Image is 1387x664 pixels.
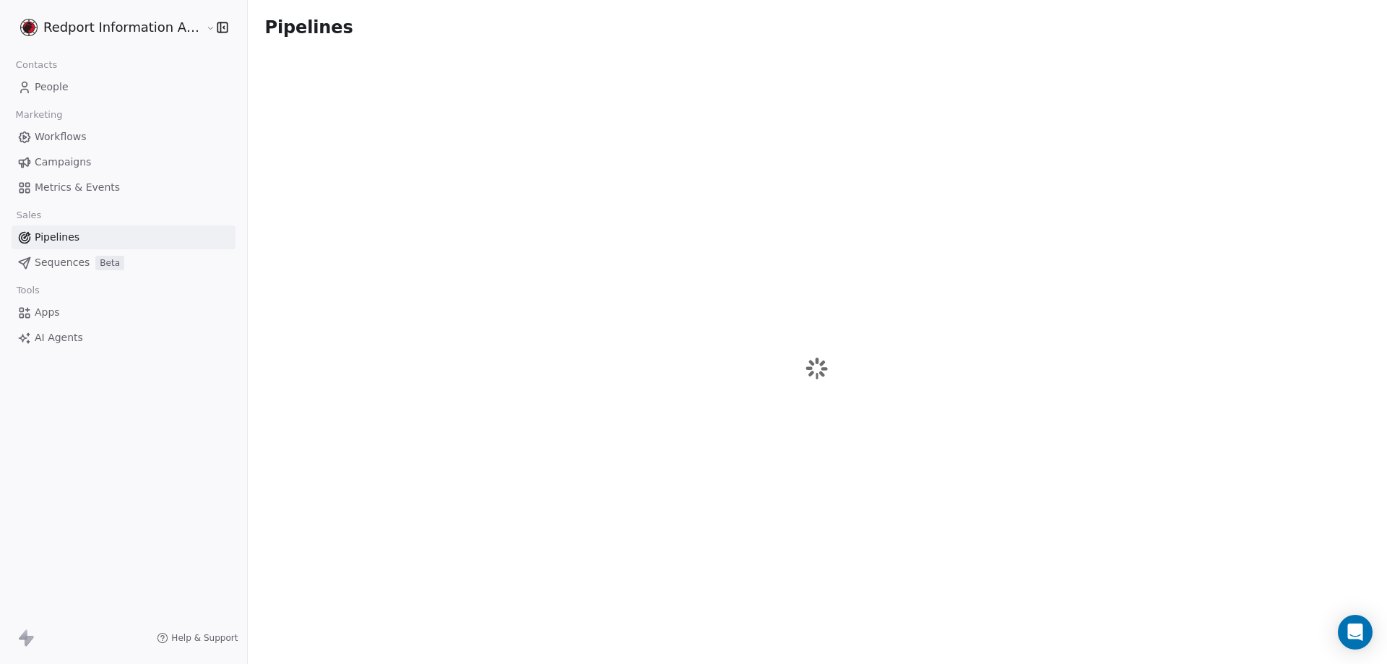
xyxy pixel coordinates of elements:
[10,204,48,226] span: Sales
[35,255,90,270] span: Sequences
[12,125,236,149] a: Workflows
[35,230,79,245] span: Pipelines
[12,176,236,199] a: Metrics & Events
[35,305,60,320] span: Apps
[17,15,196,40] button: Redport Information Assurance
[35,155,91,170] span: Campaigns
[12,301,236,324] a: Apps
[12,251,236,275] a: SequencesBeta
[12,225,236,249] a: Pipelines
[12,150,236,174] a: Campaigns
[35,129,87,145] span: Workflows
[35,180,120,195] span: Metrics & Events
[35,330,83,345] span: AI Agents
[265,17,353,38] span: Pipelines
[9,104,69,126] span: Marketing
[95,256,124,270] span: Beta
[171,632,238,644] span: Help & Support
[35,79,69,95] span: People
[20,19,38,36] img: Redport_hacker_head.png
[9,54,64,76] span: Contacts
[157,632,238,644] a: Help & Support
[43,18,202,37] span: Redport Information Assurance
[10,280,46,301] span: Tools
[1338,615,1373,650] div: Open Intercom Messenger
[12,326,236,350] a: AI Agents
[12,75,236,99] a: People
